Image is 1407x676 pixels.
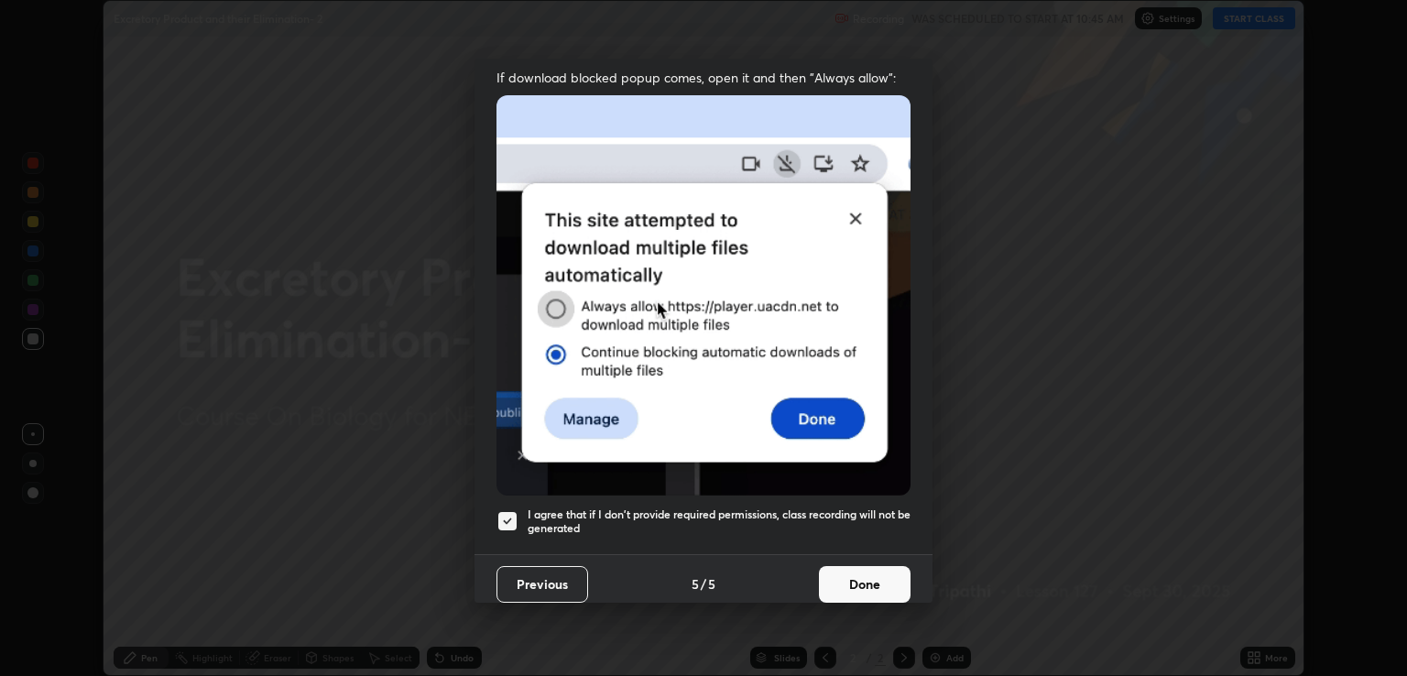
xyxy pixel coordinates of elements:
button: Previous [496,566,588,603]
span: If download blocked popup comes, open it and then "Always allow": [496,69,911,86]
h4: / [701,574,706,594]
h5: I agree that if I don't provide required permissions, class recording will not be generated [528,507,911,536]
button: Done [819,566,911,603]
img: downloads-permission-blocked.gif [496,95,911,496]
h4: 5 [692,574,699,594]
h4: 5 [708,574,715,594]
